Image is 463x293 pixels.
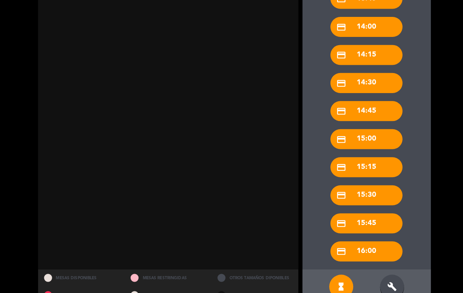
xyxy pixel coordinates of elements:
div: 14:45 [324,99,394,119]
div: 15:15 [324,154,394,174]
div: MESAS DISPONIBLES [37,264,122,281]
i: credit_card [330,159,339,169]
div: 14:30 [324,71,394,91]
div: 14:00 [324,16,394,36]
div: OTROS TAMAÑOS DIPONIBLES [207,264,292,281]
i: credit_card [330,242,339,251]
div: 16:00 [324,236,394,256]
i: credit_card [330,132,339,141]
div: MESAS RESTRINGIDAS [122,264,207,281]
i: hourglass_full [330,276,339,286]
i: credit_card [330,187,339,196]
div: 15:45 [324,209,394,229]
i: credit_card [330,104,339,114]
i: credit_card [330,49,339,59]
i: credit_card [330,22,339,31]
div: 15:00 [324,126,394,146]
div: 14:15 [324,44,394,64]
i: build [379,276,389,286]
div: 15:30 [324,181,394,201]
i: credit_card [330,77,339,86]
i: credit_card [330,214,339,224]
